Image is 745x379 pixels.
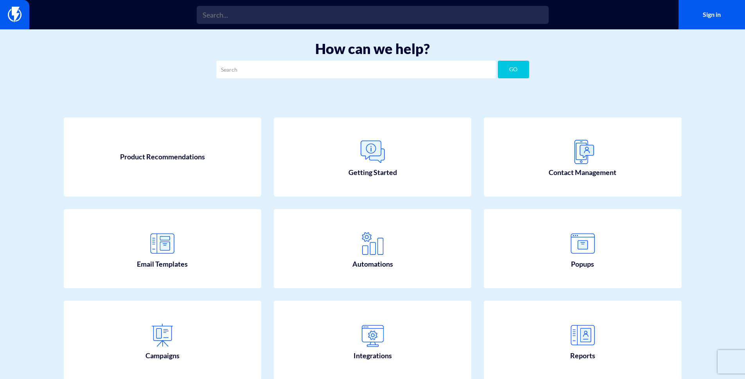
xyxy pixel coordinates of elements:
[484,209,682,288] a: Popups
[64,209,262,288] a: Email Templates
[274,117,472,197] a: Getting Started
[64,117,262,197] a: Product Recommendations
[145,351,180,361] span: Campaigns
[12,41,733,57] h1: How can we help?
[498,61,529,78] button: GO
[571,259,594,269] span: Popups
[137,259,188,269] span: Email Templates
[197,6,549,24] input: Search...
[216,61,496,78] input: Search
[274,209,472,288] a: Automations
[549,168,616,178] span: Contact Management
[354,351,392,361] span: Integrations
[352,259,393,269] span: Automations
[484,117,682,197] a: Contact Management
[348,168,397,178] span: Getting Started
[570,351,595,361] span: Reports
[120,152,205,162] span: Product Recommendations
